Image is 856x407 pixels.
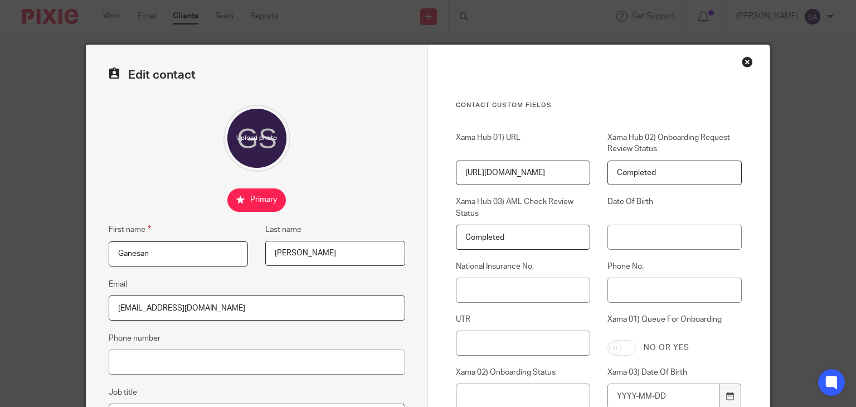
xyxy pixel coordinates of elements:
label: No or yes [644,342,689,353]
label: Xama Hub 03) AML Check Review Status [456,196,590,219]
label: Phone number [109,333,160,344]
label: Last name [265,224,301,235]
h3: Contact Custom fields [456,101,742,110]
label: Xama 01) Queue For Onboarding [607,314,742,332]
label: Job title [109,387,137,398]
label: First name [109,223,151,236]
h2: Edit contact [109,67,405,83]
label: Xama 02) Onboarding Status [456,367,590,378]
label: Xama 03) Date Of Birth [607,367,742,378]
label: Phone No. [607,261,742,272]
label: National Insurance No. [456,261,590,272]
div: Close this dialog window [742,56,753,67]
label: Email [109,279,127,290]
label: Date Of Birth [607,196,742,219]
label: Xama Hub 02) Onboarding Request Review Status [607,132,742,155]
label: UTR [456,314,590,325]
label: Xama Hub 01) URL [456,132,590,155]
